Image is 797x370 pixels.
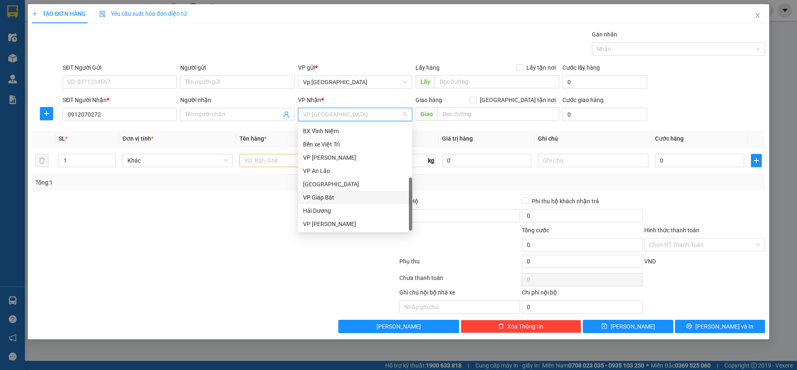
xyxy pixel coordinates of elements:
[298,164,412,178] div: VP An Lão
[63,63,177,72] div: SĐT Người Gửi
[32,10,86,17] span: TẠO ĐƠN HÀNG
[498,323,504,330] span: delete
[303,127,407,136] div: BX Vĩnh Niệm
[601,323,607,330] span: save
[32,11,38,17] span: plus
[754,12,761,19] span: close
[40,107,53,120] button: plus
[399,300,520,314] input: Nhập ghi chú
[303,166,407,175] div: VP An Lão
[298,178,412,191] div: Hưng Yên
[298,138,412,151] div: Bến xe Việt Trì
[283,111,290,118] span: user-add
[40,110,53,117] span: plus
[240,154,350,167] input: VD: Bàn, Ghế
[3,27,5,57] img: logo
[477,95,559,105] span: [GEOGRAPHIC_DATA] tận nơi
[535,131,652,147] th: Ghi chú
[303,140,407,149] div: Bến xe Việt Trì
[562,64,600,71] label: Cước lấy hàng
[298,151,412,164] div: VP Quán Toan
[522,227,549,234] span: Tổng cước
[398,273,521,288] div: Chưa thanh toán
[298,97,321,103] span: VP Nhận
[562,108,647,121] input: Cước giao hàng
[303,193,407,202] div: VP Giáp Bát
[435,75,559,88] input: Dọc đường
[695,322,753,331] span: [PERSON_NAME] và In
[240,135,266,142] span: Tên hàng
[751,154,762,167] button: plus
[298,204,412,217] div: Hải Dương
[68,27,143,36] span: THUONGLY09250043
[376,322,421,331] span: [PERSON_NAME]
[562,97,604,103] label: Cước giao hàng
[592,31,617,38] label: Gán nhãn
[427,154,435,167] span: kg
[59,135,65,142] span: SL
[10,38,63,44] span: 19003239, 0928021970
[416,107,438,121] span: Giao
[127,154,228,167] span: Khác
[399,288,520,300] div: Ghi chú nội bộ nhà xe
[416,97,442,103] span: Giao hàng
[528,197,602,206] span: Phí thu hộ khách nhận trả
[583,320,673,333] button: save[PERSON_NAME]
[442,135,473,142] span: Giá trị hàng
[399,198,418,204] span: Thu Hộ
[180,63,294,72] div: Người gửi
[438,107,559,121] input: Dọc đường
[122,135,154,142] span: Đơn vị tính
[99,11,106,17] img: icon
[523,63,559,72] span: Lấy tận nơi
[298,124,412,138] div: BX Vĩnh Niệm
[416,75,435,88] span: Lấy
[644,227,699,234] label: Hình thức thanh toán
[644,258,656,265] span: VND
[298,63,412,72] div: VP gửi
[303,108,407,121] span: VP Mỹ Đình
[303,206,407,215] div: Hải Dương
[35,154,49,167] button: delete
[303,153,407,162] div: VP [PERSON_NAME]
[562,75,647,89] input: Cước lấy hàng
[99,10,187,17] span: Yêu cầu xuất hóa đơn điện tử
[5,17,67,37] span: Số 61 [PERSON_NAME] (Đối diện bến xe [GEOGRAPHIC_DATA])
[611,322,655,331] span: [PERSON_NAME]
[35,178,308,187] div: Tổng: 1
[15,46,57,64] strong: PHIẾU GỬI HÀNG
[303,219,407,229] div: VP [PERSON_NAME]
[507,322,543,331] span: Xóa Thông tin
[522,288,643,300] div: Chi phí nội bộ
[303,180,407,189] div: [GEOGRAPHIC_DATA]
[398,257,521,271] div: Phụ thu
[298,191,412,204] div: VP Giáp Bát
[461,320,582,333] button: deleteXóa Thông tin
[15,5,57,15] span: Kết Đoàn
[63,95,177,105] div: SĐT Người Nhận
[686,323,692,330] span: printer
[442,154,531,167] input: 0
[303,76,407,88] span: Vp Thượng Lý
[338,320,459,333] button: [PERSON_NAME]
[746,4,769,27] button: Close
[538,154,648,167] input: Ghi Chú
[298,217,412,231] div: VP Nguyễn Văn Linh
[655,135,684,142] span: Cước hàng
[416,64,440,71] span: Lấy hàng
[751,157,761,164] span: plus
[675,320,765,333] button: printer[PERSON_NAME] và In
[180,95,294,105] div: Người nhận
